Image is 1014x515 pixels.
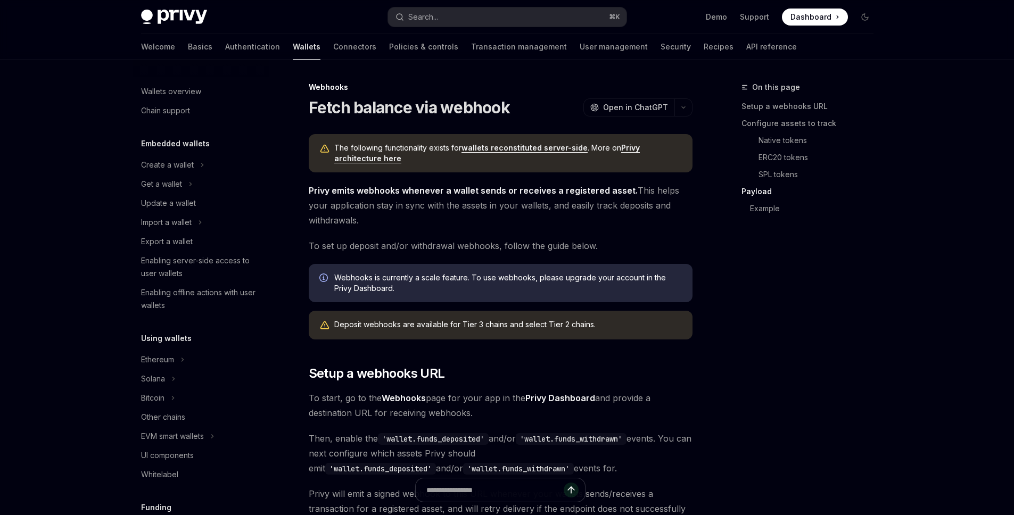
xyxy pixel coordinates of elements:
a: Wallets overview [133,82,269,101]
span: Webhooks is currently a scale feature. To use webhooks, please upgrade your account in the Privy ... [334,272,682,294]
img: dark logo [141,10,207,24]
strong: Privy emits webhooks whenever a wallet sends or receives a registered asset. [309,185,638,196]
div: Search... [408,11,438,23]
a: Native tokens [759,132,882,149]
a: Support [740,12,769,22]
a: Demo [706,12,727,22]
span: ⌘ K [609,13,620,21]
div: Other chains [141,411,185,423]
a: UI components [133,446,269,465]
a: SPL tokens [759,166,882,183]
h5: Funding [141,501,171,514]
a: Whitelabel [133,465,269,484]
div: Deposit webhooks are available for Tier 3 chains and select Tier 2 chains. [334,319,682,331]
a: Export a wallet [133,232,269,251]
div: EVM smart wallets [141,430,204,443]
a: Basics [188,34,212,60]
span: To set up deposit and/or withdrawal webhooks, follow the guide below. [309,238,693,253]
div: Import a wallet [141,216,192,229]
button: Search...⌘K [388,7,626,27]
div: Export a wallet [141,235,193,248]
div: Solana [141,372,165,385]
span: Open in ChatGPT [603,102,668,113]
a: Policies & controls [389,34,458,60]
code: 'wallet.funds_withdrawn' [516,433,626,445]
h1: Fetch balance via webhook [309,98,510,117]
a: Welcome [141,34,175,60]
a: Example [750,200,882,217]
a: Configure assets to track [741,115,882,132]
div: Enabling offline actions with user wallets [141,286,262,312]
a: Update a wallet [133,194,269,213]
a: Payload [741,183,882,200]
a: Wallets [293,34,320,60]
code: 'wallet.funds_withdrawn' [463,463,574,475]
svg: Info [319,273,330,284]
div: Enabling server-side access to user wallets [141,254,262,280]
a: Enabling server-side access to user wallets [133,251,269,283]
a: Dashboard [782,9,848,26]
svg: Warning [319,320,330,331]
svg: Warning [319,144,330,154]
span: This helps your application stay in sync with the assets in your wallets, and easily track deposi... [309,183,693,228]
span: Dashboard [790,12,831,22]
a: Enabling offline actions with user wallets [133,283,269,315]
span: The following functionality exists for . More on [334,143,682,164]
span: Setup a webhooks URL [309,365,445,382]
div: Bitcoin [141,392,164,404]
code: 'wallet.funds_deposited' [378,433,489,445]
a: Transaction management [471,34,567,60]
a: Chain support [133,101,269,120]
div: Get a wallet [141,178,182,190]
div: Webhooks [309,82,693,93]
span: To start, go to the page for your app in the and provide a destination URL for receiving webhooks. [309,391,693,420]
span: On this page [752,81,800,94]
a: Privy Dashboard [525,393,595,404]
a: Setup a webhooks URL [741,98,882,115]
div: Wallets overview [141,85,201,98]
div: UI components [141,449,194,462]
a: Connectors [333,34,376,60]
button: Send message [564,483,579,497]
div: Ethereum [141,353,174,366]
button: Toggle dark mode [856,9,873,26]
span: Then, enable the and/or events. You can next configure which assets Privy should emit and/or even... [309,431,693,476]
h5: Using wallets [141,332,192,345]
a: Recipes [704,34,733,60]
button: Open in ChatGPT [583,98,674,117]
a: API reference [746,34,797,60]
a: Webhooks [382,393,426,404]
div: Update a wallet [141,197,196,210]
a: wallets reconstituted server-side [461,143,588,153]
div: Chain support [141,104,190,117]
a: Authentication [225,34,280,60]
div: Create a wallet [141,159,194,171]
div: Whitelabel [141,468,178,481]
a: Security [661,34,691,60]
a: Other chains [133,408,269,427]
a: User management [580,34,648,60]
h5: Embedded wallets [141,137,210,150]
a: ERC20 tokens [759,149,882,166]
code: 'wallet.funds_deposited' [325,463,436,475]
